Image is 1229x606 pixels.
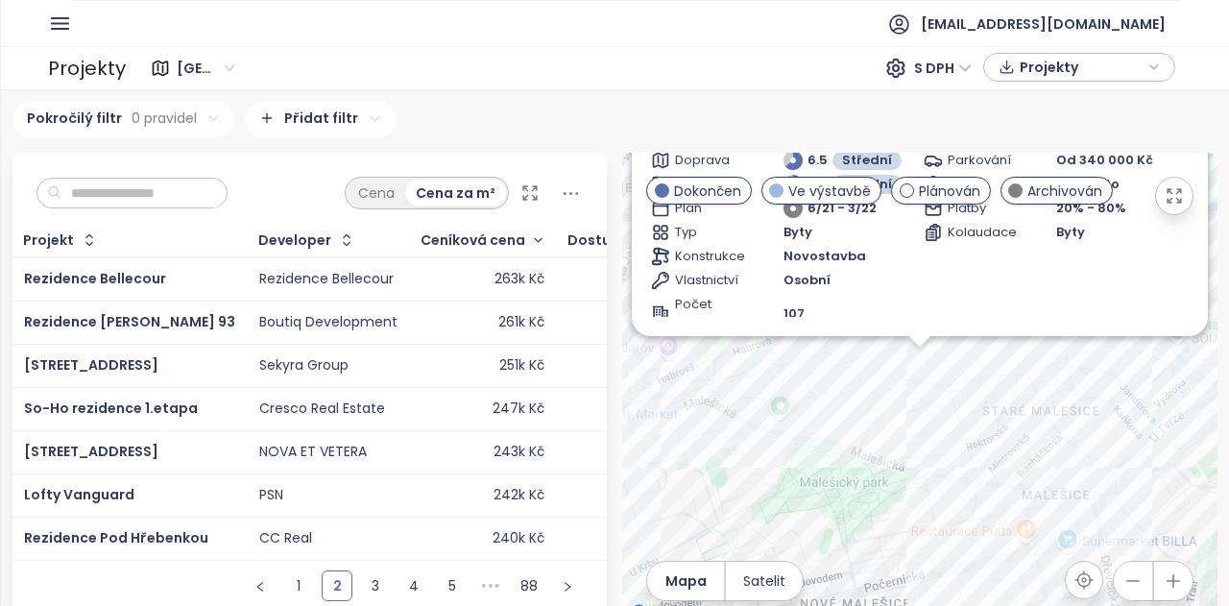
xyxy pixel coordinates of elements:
[405,180,506,206] div: Cena za m²
[421,234,525,247] div: Ceníková cena
[515,571,543,600] a: 88
[499,357,544,375] div: 251k Kč
[1056,175,1120,194] span: Zahrnuto
[361,571,390,600] a: 3
[23,234,74,247] div: Projekt
[783,304,805,324] span: 107
[259,271,394,288] div: Rezidence Bellecour
[842,151,892,170] span: Střední
[24,442,158,461] a: [STREET_ADDRESS]
[842,175,892,194] span: Střední
[259,444,367,461] div: NOVA ET VETERA
[675,151,741,170] span: Doprava
[994,53,1165,82] div: button
[675,199,741,218] span: Plán
[258,234,331,247] div: Developer
[788,181,871,202] span: Ve výstavbě
[245,570,276,601] li: Předchozí strana
[647,562,724,600] button: Mapa
[348,180,405,206] div: Cena
[259,357,349,375] div: Sekyra Group
[254,581,266,593] span: left
[665,570,707,592] span: Mapa
[259,400,385,418] div: Cresco Real Estate
[437,570,468,601] li: 5
[948,151,1014,170] span: Parkování
[24,399,198,418] a: So-Ho rezidence 1.etapa
[398,570,429,601] li: 4
[552,570,583,601] button: right
[1056,223,1085,242] span: Byty
[48,50,126,86] div: Projekty
[914,54,972,83] span: S DPH
[948,175,1014,194] span: Sklep
[24,355,158,375] a: [STREET_ADDRESS]
[552,570,583,601] li: Následující strana
[807,199,877,218] span: 6/21 - 3/22
[24,528,208,547] a: Rezidence Pod Hřebenkou
[245,570,276,601] button: left
[245,102,397,137] div: Přidat filtr
[475,570,506,601] span: •••
[1056,151,1153,169] span: Od 340 000 Kč
[24,312,235,331] a: Rezidence [PERSON_NAME] 93
[259,314,398,331] div: Boutiq Development
[283,570,314,601] li: 1
[494,487,544,504] div: 242k Kč
[24,485,134,504] a: Lofty Vanguard
[514,570,544,601] li: 88
[948,223,1014,242] span: Kolaudace
[743,570,785,592] span: Satelit
[399,571,428,600] a: 4
[259,530,312,547] div: CC Real
[475,570,506,601] li: Následujících 5 stran
[675,247,741,266] span: Konstrukce
[323,571,351,600] a: 2
[284,571,313,600] a: 1
[783,271,831,290] span: Osobní
[24,269,166,288] a: Rezidence Bellecour
[259,487,283,504] div: PSN
[322,570,352,601] li: 2
[562,581,573,593] span: right
[948,199,1014,218] span: Platby
[674,181,741,202] span: Dokončen
[12,102,235,137] div: Pokročilý filtr
[493,530,544,547] div: 240k Kč
[921,1,1166,47] span: [EMAIL_ADDRESS][DOMAIN_NAME]
[726,562,803,600] button: Satelit
[498,314,544,331] div: 261k Kč
[675,295,741,333] span: Počet jednotek
[675,223,741,242] span: Typ
[675,271,741,290] span: Vlastnictví
[567,234,703,247] span: Dostupné jednotky
[132,108,197,129] span: 0 pravidel
[494,271,544,288] div: 263k Kč
[807,151,828,170] span: 6.5
[783,247,866,266] span: Novostavba
[807,175,828,194] span: 5.6
[675,175,741,194] span: Standardy
[360,570,391,601] li: 3
[493,400,544,418] div: 247k Kč
[919,181,980,202] span: Plánován
[494,444,544,461] div: 243k Kč
[1020,53,1144,82] span: Projekty
[438,571,467,600] a: 5
[1056,199,1126,217] span: 20% - 80%
[783,223,812,242] span: Byty
[1027,181,1102,202] span: Archivován
[177,54,234,83] span: Praha
[567,229,731,252] div: Dostupné jednotky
